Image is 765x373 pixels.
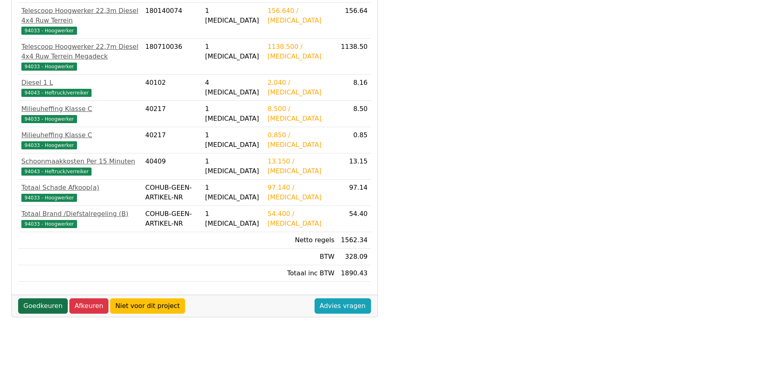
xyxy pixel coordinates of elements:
[21,157,139,176] a: Schoonmaakkosten Per 15 Minuten94043 - Heftruck/verreiker
[205,157,261,176] div: 1 [MEDICAL_DATA]
[21,78,139,97] a: Diesel 1 L94043 - Heftruck/verreiker
[21,183,139,202] a: Totaal Schade Afkoop(a)94033 - Hoogwerker
[315,298,371,314] a: Advies vragen
[21,63,77,71] span: 94033 - Hoogwerker
[205,183,261,202] div: 1 [MEDICAL_DATA]
[268,183,335,202] div: 97.140 / [MEDICAL_DATA]
[268,104,335,124] div: 8.500 / [MEDICAL_DATA]
[21,42,139,61] div: Telescoop Hoogwerker 22,7m Diesel 4x4 Ruw Terrein Megadeck
[268,6,335,25] div: 156.640 / [MEDICAL_DATA]
[268,78,335,97] div: 2.040 / [MEDICAL_DATA]
[205,78,261,97] div: 4 [MEDICAL_DATA]
[268,42,335,61] div: 1138.500 / [MEDICAL_DATA]
[21,194,77,202] span: 94033 - Hoogwerker
[338,127,371,153] td: 0.85
[21,130,139,150] a: Milieuheffing Klasse C94033 - Hoogwerker
[338,265,371,282] td: 1890.43
[21,141,77,149] span: 94033 - Hoogwerker
[265,265,338,282] td: Totaal inc BTW
[205,209,261,228] div: 1 [MEDICAL_DATA]
[21,115,77,123] span: 94033 - Hoogwerker
[21,6,139,35] a: Telescoop Hoogwerker 22,3m Diesel 4x4 Ruw Terrein94033 - Hoogwerker
[21,27,77,35] span: 94033 - Hoogwerker
[21,183,139,193] div: Totaal Schade Afkoop(a)
[268,209,335,228] div: 54.400 / [MEDICAL_DATA]
[142,153,202,180] td: 40409
[205,104,261,124] div: 1 [MEDICAL_DATA]
[265,249,338,265] td: BTW
[21,6,139,25] div: Telescoop Hoogwerker 22,3m Diesel 4x4 Ruw Terrein
[21,104,139,114] div: Milieuheffing Klasse C
[142,101,202,127] td: 40217
[21,130,139,140] div: Milieuheffing Klasse C
[21,78,139,88] div: Diesel 1 L
[338,101,371,127] td: 8.50
[338,153,371,180] td: 13.15
[338,206,371,232] td: 54.40
[142,206,202,232] td: COHUB-GEEN-ARTIKEL-NR
[338,39,371,75] td: 1138.50
[338,3,371,39] td: 156.64
[265,232,338,249] td: Netto regels
[338,75,371,101] td: 8.16
[21,209,139,228] a: Totaal Brand /Diefstalregeling (B)94033 - Hoogwerker
[142,75,202,101] td: 40102
[205,42,261,61] div: 1 [MEDICAL_DATA]
[21,104,139,124] a: Milieuheffing Klasse C94033 - Hoogwerker
[142,127,202,153] td: 40217
[21,157,139,166] div: Schoonmaakkosten Per 15 Minuten
[205,6,261,25] div: 1 [MEDICAL_DATA]
[338,249,371,265] td: 328.09
[110,298,185,314] a: Niet voor dit project
[142,39,202,75] td: 180710036
[268,130,335,150] div: 0.850 / [MEDICAL_DATA]
[338,232,371,249] td: 1562.34
[21,42,139,71] a: Telescoop Hoogwerker 22,7m Diesel 4x4 Ruw Terrein Megadeck94033 - Hoogwerker
[21,89,92,97] span: 94043 - Heftruck/verreiker
[205,130,261,150] div: 1 [MEDICAL_DATA]
[21,168,92,176] span: 94043 - Heftruck/verreiker
[21,209,139,219] div: Totaal Brand /Diefstalregeling (B)
[338,180,371,206] td: 97.14
[69,298,108,314] a: Afkeuren
[268,157,335,176] div: 13.150 / [MEDICAL_DATA]
[21,220,77,228] span: 94033 - Hoogwerker
[142,180,202,206] td: COHUB-GEEN-ARTIKEL-NR
[18,298,68,314] a: Goedkeuren
[142,3,202,39] td: 180140074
